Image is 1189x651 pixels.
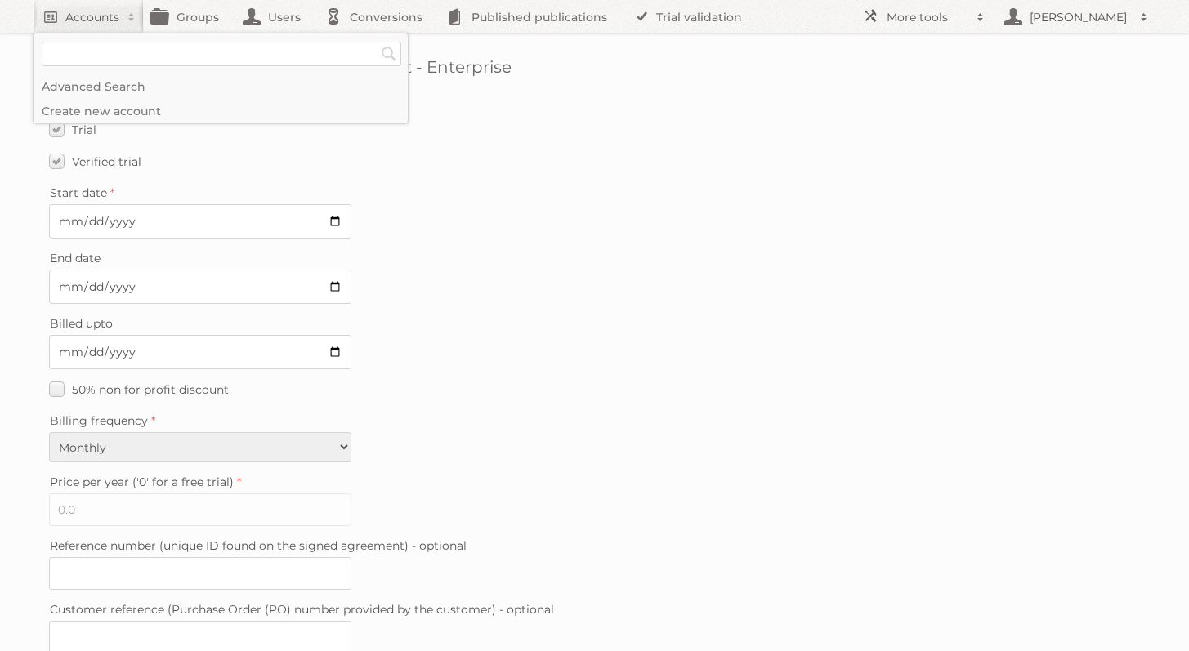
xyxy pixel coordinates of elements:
h2: [PERSON_NAME] [1026,9,1132,25]
h2: Accounts [65,9,119,25]
span: Customer reference (Purchase Order (PO) number provided by the customer) - optional [50,602,554,617]
span: Billing frequency [50,413,148,428]
span: Trial [72,123,96,137]
span: Verified trial [72,154,141,169]
h1: Account: Publitas - [PERSON_NAME]'s account - Enterprise [33,57,1156,77]
a: Advanced Search [34,74,408,99]
a: Create new account [34,99,408,123]
span: 50% non for profit discount [72,382,229,397]
span: Start date [50,185,107,200]
span: Price per year ('0' for a free trial) [50,475,234,489]
input: Search [377,42,401,66]
h2: More tools [887,9,968,25]
span: Reference number (unique ID found on the signed agreement) - optional [50,538,467,553]
span: End date [50,251,101,265]
span: Billed upto [50,316,113,331]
